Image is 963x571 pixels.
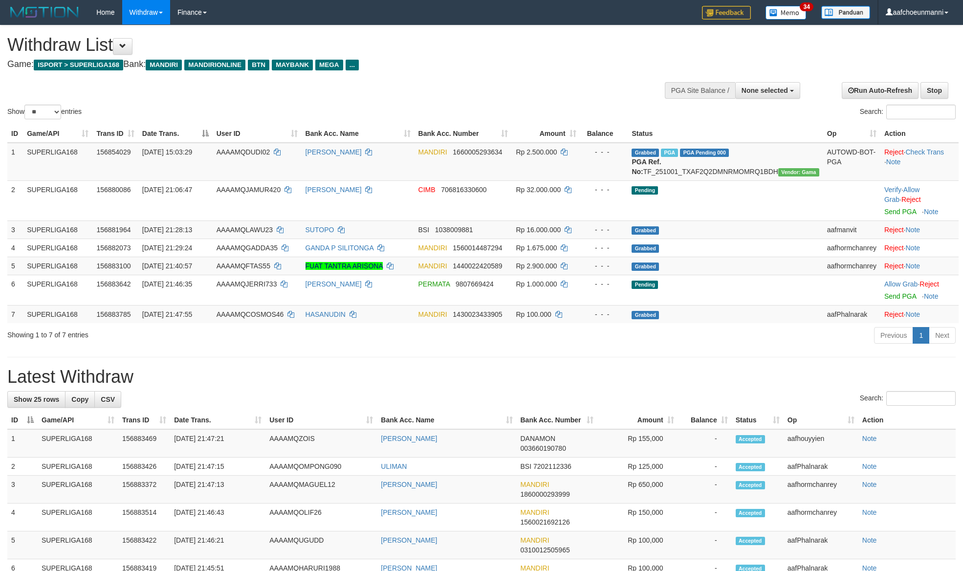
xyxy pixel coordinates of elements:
[901,196,921,203] a: Reject
[65,391,95,408] a: Copy
[7,367,956,387] h1: Latest Withdraw
[23,125,92,143] th: Game/API: activate to sort column ascending
[381,435,437,442] a: [PERSON_NAME]
[521,444,566,452] span: Copy 003660190780 to clipboard
[170,504,265,531] td: [DATE] 21:46:43
[306,186,362,194] a: [PERSON_NAME]
[680,149,729,157] span: PGA Pending
[217,310,284,318] span: AAAAMQCOSMOS46
[118,476,170,504] td: 156883372
[170,531,265,559] td: [DATE] 21:46:21
[736,435,765,443] span: Accepted
[118,458,170,476] td: 156883426
[7,391,66,408] a: Show 25 rows
[418,310,447,318] span: MANDIRI
[7,411,38,429] th: ID: activate to sort column descending
[38,504,118,531] td: SUPERLIGA168
[92,125,138,143] th: Trans ID: activate to sort column ascending
[874,327,913,344] a: Previous
[632,311,659,319] span: Grabbed
[142,310,192,318] span: [DATE] 21:47:55
[118,531,170,559] td: 156883422
[580,125,628,143] th: Balance
[96,280,131,288] span: 156883642
[597,458,678,476] td: Rp 125,000
[862,462,877,470] a: Note
[884,148,904,156] a: Reject
[170,411,265,429] th: Date Trans.: activate to sort column ascending
[170,429,265,458] td: [DATE] 21:47:21
[632,263,659,271] span: Grabbed
[34,60,123,70] span: ISPORT > SUPERLIGA168
[306,148,362,156] a: [PERSON_NAME]
[517,411,597,429] th: Bank Acc. Number: activate to sort column ascending
[453,244,502,252] span: Copy 1560014487294 to clipboard
[584,243,624,253] div: - - -
[217,148,270,156] span: AAAAMQDUDI02
[632,186,658,195] span: Pending
[858,411,956,429] th: Action
[516,244,557,252] span: Rp 1.675.000
[884,280,919,288] span: ·
[736,481,765,489] span: Accepted
[512,125,580,143] th: Amount: activate to sort column ascending
[453,148,502,156] span: Copy 1660005293634 to clipboard
[766,6,807,20] img: Button%20Memo.svg
[678,504,732,531] td: -
[924,208,939,216] a: Note
[886,158,901,166] a: Note
[306,244,374,252] a: GANDA P SILITONGA
[884,280,918,288] a: Allow Grab
[38,429,118,458] td: SUPERLIGA168
[702,6,751,20] img: Feedback.jpg
[929,327,956,344] a: Next
[584,185,624,195] div: - - -
[7,125,23,143] th: ID
[628,125,823,143] th: Status
[265,411,377,429] th: User ID: activate to sort column ascending
[584,225,624,235] div: - - -
[315,60,343,70] span: MEGA
[521,536,549,544] span: MANDIRI
[906,262,920,270] a: Note
[886,391,956,406] input: Search:
[884,208,916,216] a: Send PGA
[306,280,362,288] a: [PERSON_NAME]
[521,435,556,442] span: DANAMON
[142,280,192,288] span: [DATE] 21:46:35
[800,2,813,11] span: 34
[14,395,59,403] span: Show 25 rows
[381,481,437,488] a: [PERSON_NAME]
[146,60,182,70] span: MANDIRI
[784,411,858,429] th: Op: activate to sort column ascending
[784,476,858,504] td: aafhormchanrey
[736,463,765,471] span: Accepted
[521,518,570,526] span: Copy 1560021692126 to clipboard
[821,6,870,19] img: panduan.png
[784,504,858,531] td: aafhormchanrey
[784,429,858,458] td: aafhouyyien
[38,411,118,429] th: Game/API: activate to sort column ascending
[418,244,447,252] span: MANDIRI
[678,429,732,458] td: -
[924,292,939,300] a: Note
[23,257,92,275] td: SUPERLIGA168
[862,481,877,488] a: Note
[418,148,447,156] span: MANDIRI
[860,391,956,406] label: Search:
[7,476,38,504] td: 3
[265,531,377,559] td: AAAAMQUGUDD
[632,149,659,157] span: Grabbed
[96,148,131,156] span: 156854029
[213,125,302,143] th: User ID: activate to sort column ascending
[880,180,959,220] td: · ·
[142,186,192,194] span: [DATE] 21:06:47
[118,411,170,429] th: Trans ID: activate to sort column ascending
[906,226,920,234] a: Note
[632,158,661,176] b: PGA Ref. No:
[678,458,732,476] td: -
[516,310,551,318] span: Rp 100.000
[862,435,877,442] a: Note
[823,220,880,239] td: aafmanvit
[142,148,192,156] span: [DATE] 15:03:29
